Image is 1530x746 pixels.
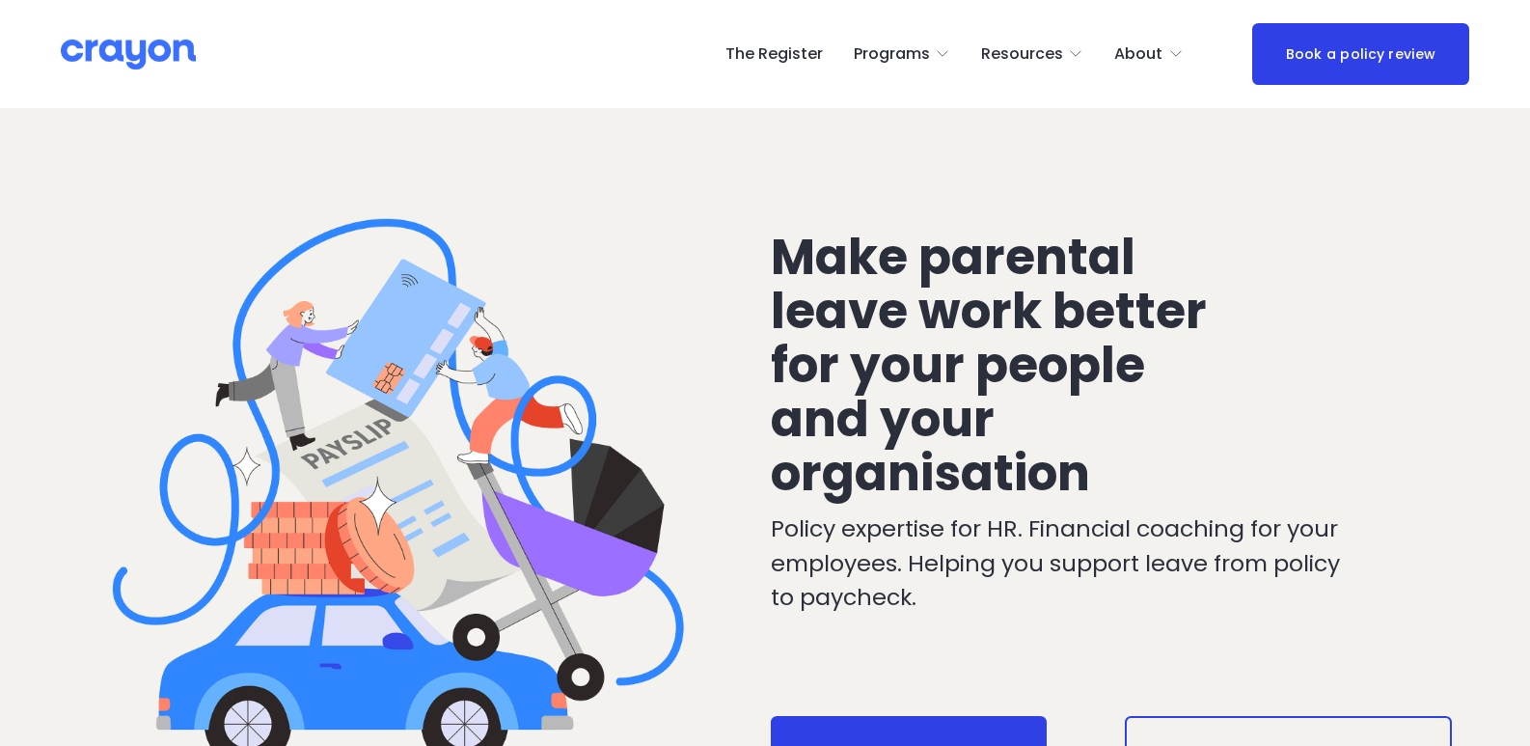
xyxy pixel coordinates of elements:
a: folder dropdown [1114,39,1184,69]
a: The Register [725,39,823,69]
span: Resources [981,41,1063,69]
a: Book a policy review [1252,23,1468,85]
a: folder dropdown [981,39,1084,69]
p: Policy expertise for HR. Financial coaching for your employees. Helping you support leave from po... [771,511,1352,614]
span: Make parental leave work better for your people and your organisation [771,223,1217,508]
img: Crayon [61,38,196,71]
a: folder dropdown [854,39,951,69]
span: About [1114,41,1162,69]
span: Programs [854,41,930,69]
